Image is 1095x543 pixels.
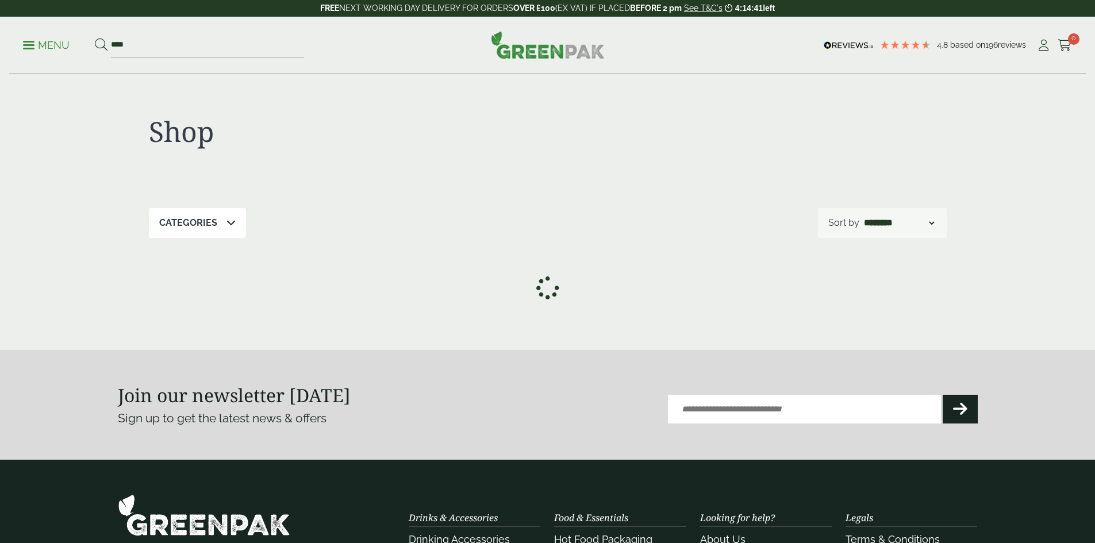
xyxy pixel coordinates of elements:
[630,3,682,13] strong: BEFORE 2 pm
[985,40,998,49] span: 196
[1058,40,1072,51] i: Cart
[23,38,70,52] p: Menu
[1036,40,1051,51] i: My Account
[513,3,555,13] strong: OVER £100
[735,3,763,13] span: 4:14:41
[824,41,874,49] img: REVIEWS.io
[828,216,859,230] p: Sort by
[118,494,290,536] img: GreenPak Supplies
[159,216,217,230] p: Categories
[684,3,723,13] a: See T&C's
[879,40,931,50] div: 4.79 Stars
[998,40,1026,49] span: reviews
[149,115,548,148] h1: Shop
[23,38,70,50] a: Menu
[118,409,505,428] p: Sign up to get the latest news & offers
[950,40,985,49] span: Based on
[1068,33,1079,45] span: 0
[862,216,936,230] select: Shop order
[118,383,351,407] strong: Join our newsletter [DATE]
[320,3,339,13] strong: FREE
[1058,37,1072,54] a: 0
[763,3,775,13] span: left
[491,31,605,59] img: GreenPak Supplies
[937,40,950,49] span: 4.8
